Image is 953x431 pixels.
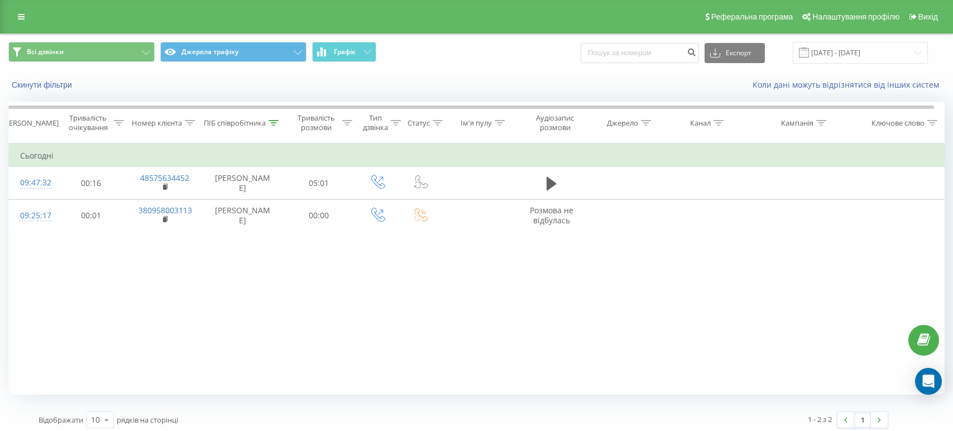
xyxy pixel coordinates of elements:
div: ПІБ співробітника [204,118,266,128]
div: Номер клієнта [132,118,182,128]
span: Графік [334,48,356,56]
div: Тривалість очікування [65,113,111,132]
td: 00:01 [55,199,127,232]
span: Всі дзвінки [27,47,64,56]
td: 00:16 [55,167,127,199]
span: Відображати [39,415,83,425]
span: Налаштування профілю [812,12,899,21]
a: 380958003113 [138,205,192,215]
div: 10 [91,414,100,425]
div: Тривалість розмови [293,113,339,132]
span: Розмова не відбулась [530,205,573,226]
button: Експорт [705,43,765,63]
span: Вихід [918,12,938,21]
div: Аудіозапис розмови [527,113,583,132]
input: Пошук за номером [581,43,699,63]
div: Джерело [607,118,638,128]
div: 09:25:17 [20,205,44,227]
div: Кампанія [781,118,813,128]
td: [PERSON_NAME] [202,199,283,232]
td: Сьогодні [9,145,945,167]
div: Статус [408,118,430,128]
button: Графік [312,42,376,62]
div: Ключове слово [871,118,925,128]
a: 48575634452 [140,173,189,183]
div: Ім'я пулу [461,118,492,128]
a: Коли дані можуть відрізнятися вiд інших систем [753,79,945,90]
div: 1 - 2 з 2 [808,414,832,425]
td: 00:00 [283,199,355,232]
div: Канал [690,118,711,128]
span: Реферальна програма [711,12,793,21]
div: Тип дзвінка [363,113,388,132]
div: Open Intercom Messenger [915,368,942,395]
span: рядків на сторінці [117,415,178,425]
button: Джерела трафіку [160,42,307,62]
a: 1 [854,412,871,428]
td: 05:01 [283,167,355,199]
div: [PERSON_NAME] [2,118,59,128]
td: [PERSON_NAME] [202,167,283,199]
button: Всі дзвінки [8,42,155,62]
button: Скинути фільтри [8,80,78,90]
div: 09:47:32 [20,172,44,194]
